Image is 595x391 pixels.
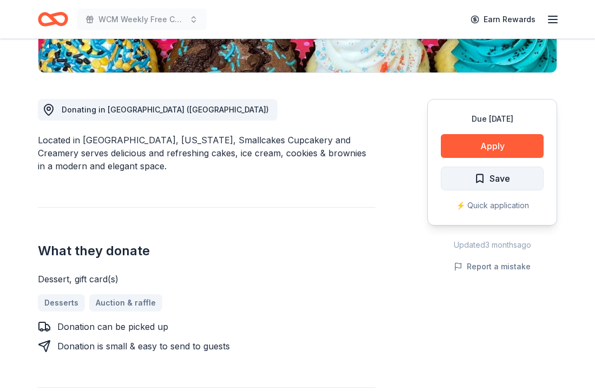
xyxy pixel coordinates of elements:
span: Save [490,171,510,185]
div: Due [DATE] [441,112,544,125]
div: Located in [GEOGRAPHIC_DATA], [US_STATE], Smallcakes Cupcakery and Creamery serves delicious and ... [38,134,375,173]
h2: What they donate [38,242,375,260]
button: Save [441,167,544,190]
button: Apply [441,134,544,158]
button: Report a mistake [454,260,531,273]
div: Donation can be picked up [57,320,168,333]
a: Desserts [38,294,85,312]
span: WCM Weekly Free Community Bingo [GEOGRAPHIC_DATA] [US_STATE] [98,13,185,26]
a: Earn Rewards [464,10,542,29]
a: Home [38,6,68,32]
button: WCM Weekly Free Community Bingo [GEOGRAPHIC_DATA] [US_STATE] [77,9,207,30]
div: Dessert, gift card(s) [38,273,375,286]
div: ⚡️ Quick application [441,199,544,212]
div: Updated 3 months ago [427,238,557,251]
div: Donation is small & easy to send to guests [57,340,230,353]
span: Donating in [GEOGRAPHIC_DATA] ([GEOGRAPHIC_DATA]) [62,105,269,114]
a: Auction & raffle [89,294,162,312]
